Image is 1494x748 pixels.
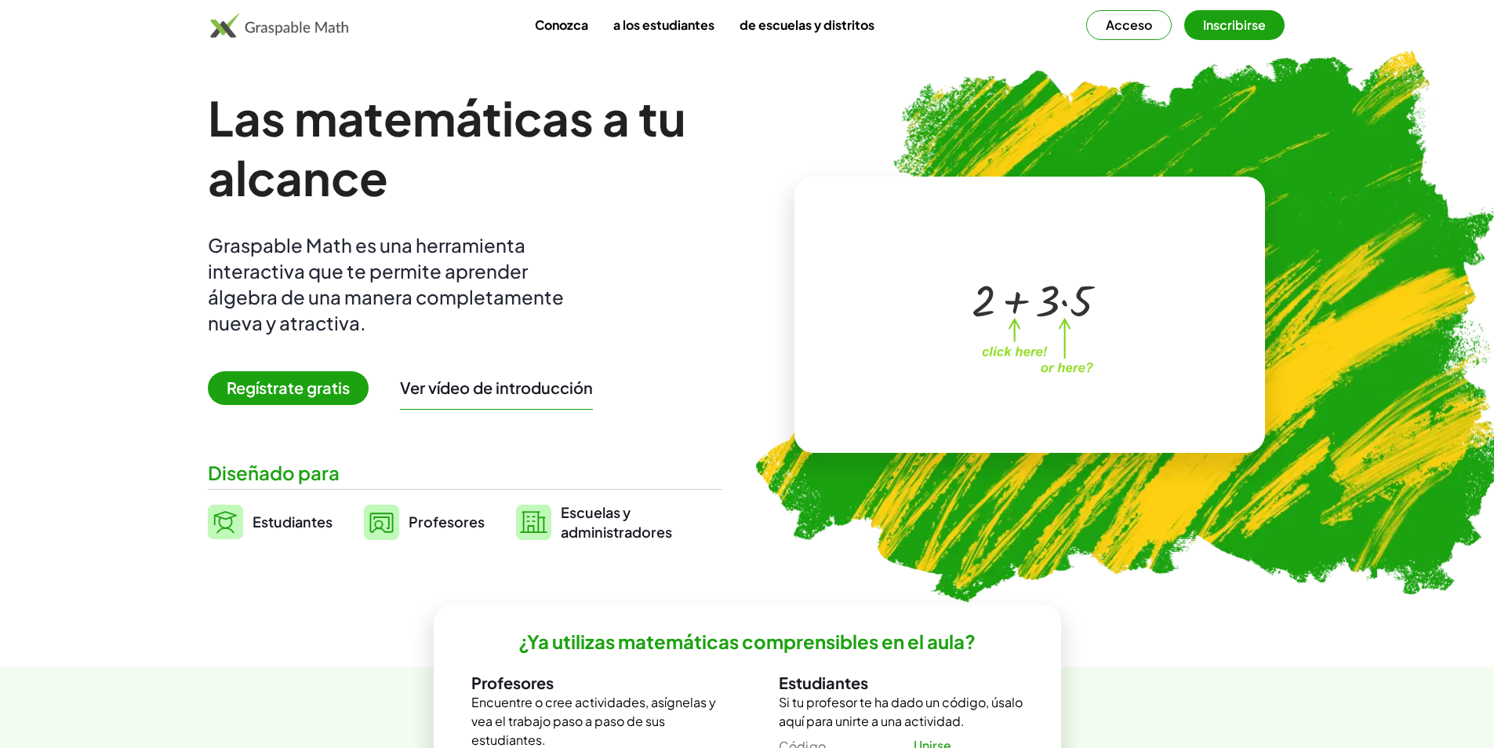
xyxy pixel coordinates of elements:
[471,694,716,748] font: Encuentre o cree actividades, asígnelas y vea el trabajo paso a paso de sus estudiantes.
[208,502,333,542] a: Estudiantes
[409,513,485,531] font: Profesores
[1203,16,1266,33] font: Inscribirse
[779,673,868,692] font: Estudiantes
[535,16,588,33] font: Conozca
[253,513,333,531] font: Estudiantes
[364,505,399,540] img: svg%3e
[561,503,631,521] font: Escuelas y
[208,505,243,539] img: svg%3e
[1106,16,1152,33] font: Acceso
[740,16,874,33] font: de escuelas y distritos
[516,502,672,542] a: Escuelas yadministradores
[364,502,485,542] a: Profesores
[1184,10,1285,40] button: Inscribirse
[471,673,554,692] font: Profesores
[227,378,350,397] font: Regístrate gratis
[561,523,672,541] font: administradores
[1086,10,1172,40] button: Acceso
[516,505,551,540] img: svg%3e
[400,378,593,398] button: Ver vídeo de introducción
[518,629,976,653] font: ¿Ya utilizas matemáticas comprensibles en el aula?
[208,88,686,206] font: Las matemáticas a tu alcance
[522,10,601,39] a: Conozca
[601,10,727,39] a: a los estudiantes
[208,233,564,334] font: Graspable Math es una herramienta interactiva que te permite aprender álgebra de una manera compl...
[779,694,1023,729] font: Si tu profesor te ha dado un código, úsalo aquí para unirte a una actividad.
[208,461,340,484] font: Diseñado para
[727,10,887,39] a: de escuelas y distritos
[400,378,593,397] font: Ver vídeo de introducción
[613,16,714,33] font: a los estudiantes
